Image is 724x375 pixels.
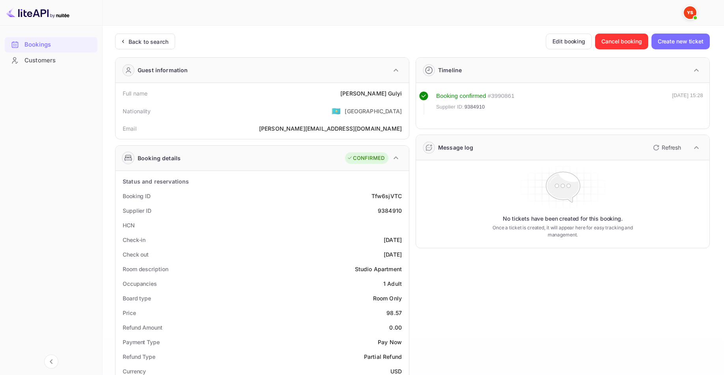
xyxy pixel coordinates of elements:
[384,250,402,259] div: [DATE]
[123,279,157,288] div: Occupancies
[378,338,402,346] div: Pay Now
[355,265,402,273] div: Studio Apartment
[436,92,486,101] div: Booking confirmed
[488,92,515,101] div: # 3990861
[672,92,703,114] div: [DATE] 15:28
[123,352,155,361] div: Refund Type
[378,206,402,215] div: 9384910
[332,104,341,118] span: United States
[383,279,402,288] div: 1 Adult
[123,265,168,273] div: Room description
[684,6,696,19] img: Yandex Support
[386,309,402,317] div: 98.57
[484,224,642,238] p: Once a ticket is created, it will appear here for easy tracking and management.
[123,124,136,133] div: Email
[371,192,402,200] div: Tfw6sjVTC
[347,154,384,162] div: CONFIRMED
[123,250,149,259] div: Check out
[123,294,151,302] div: Board type
[345,107,402,115] div: [GEOGRAPHIC_DATA]
[5,53,97,68] div: Customers
[436,103,464,111] span: Supplier ID:
[438,66,462,74] div: Timeline
[595,34,648,49] button: Cancel booking
[138,66,188,74] div: Guest information
[123,236,146,244] div: Check-in
[364,352,402,361] div: Partial Refund
[503,215,623,223] p: No tickets have been created for this booking.
[123,192,151,200] div: Booking ID
[662,143,681,152] p: Refresh
[129,37,168,46] div: Back to search
[123,206,151,215] div: Supplier ID
[373,294,402,302] div: Room Only
[438,143,474,152] div: Message log
[546,34,592,49] button: Edit booking
[651,34,710,49] button: Create new ticket
[24,56,93,65] div: Customers
[123,89,147,97] div: Full name
[465,103,485,111] span: 9384910
[24,40,93,49] div: Bookings
[384,236,402,244] div: [DATE]
[44,354,58,369] button: Collapse navigation
[123,107,151,115] div: Nationality
[123,338,160,346] div: Payment Type
[5,53,97,67] a: Customers
[259,124,402,133] div: [PERSON_NAME][EMAIL_ADDRESS][DOMAIN_NAME]
[123,323,162,332] div: Refund Amount
[138,154,181,162] div: Booking details
[648,141,684,154] button: Refresh
[123,177,189,186] div: Status and reservations
[5,37,97,52] a: Bookings
[6,6,69,19] img: LiteAPI logo
[389,323,402,332] div: 0.00
[123,309,136,317] div: Price
[123,221,135,229] div: HCN
[340,89,402,97] div: [PERSON_NAME] Gulyi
